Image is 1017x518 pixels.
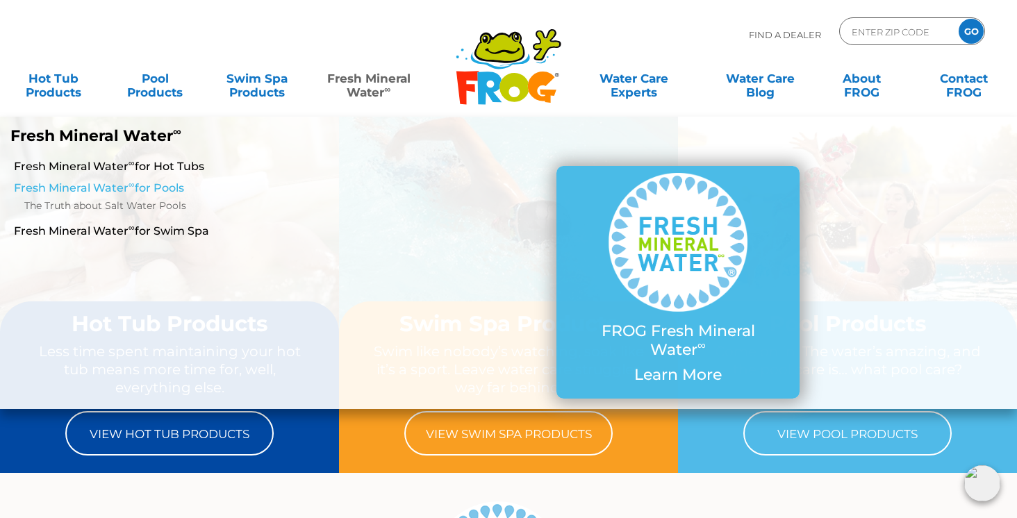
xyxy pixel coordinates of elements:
a: Fresh Mineral Water∞for Pools [14,181,339,196]
a: The Truth about Salt Water Pools [24,198,339,215]
a: AboutFROG [822,65,902,92]
a: Fresh Mineral Water∞for Hot Tubs [14,159,339,174]
img: openIcon [964,465,1000,501]
a: View Pool Products [743,411,952,456]
a: Hot TubProducts [14,65,93,92]
sup: ∞ [384,84,390,94]
sup: ∞ [173,124,181,138]
a: Fresh MineralWater∞ [319,65,417,92]
a: FROG Fresh Mineral Water∞ Learn More [584,173,772,391]
a: View Hot Tub Products [65,411,274,456]
p: Learn More [584,366,772,384]
a: Water CareExperts [569,65,697,92]
input: GO [959,19,984,44]
sup: ∞ [129,158,135,168]
input: Zip Code Form [850,22,944,42]
a: ContactFROG [924,65,1003,92]
p: Find A Dealer [749,17,821,52]
p: Fresh Mineral Water [10,127,413,145]
a: Swim SpaProducts [217,65,297,92]
a: Fresh Mineral Water∞for Swim Spa [14,224,339,239]
p: FROG Fresh Mineral Water [584,322,772,359]
a: View Swim Spa Products [404,411,613,456]
a: PoolProducts [115,65,195,92]
sup: ∞ [697,338,706,352]
sup: ∞ [129,179,135,190]
a: Water CareBlog [720,65,800,92]
sup: ∞ [129,222,135,233]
